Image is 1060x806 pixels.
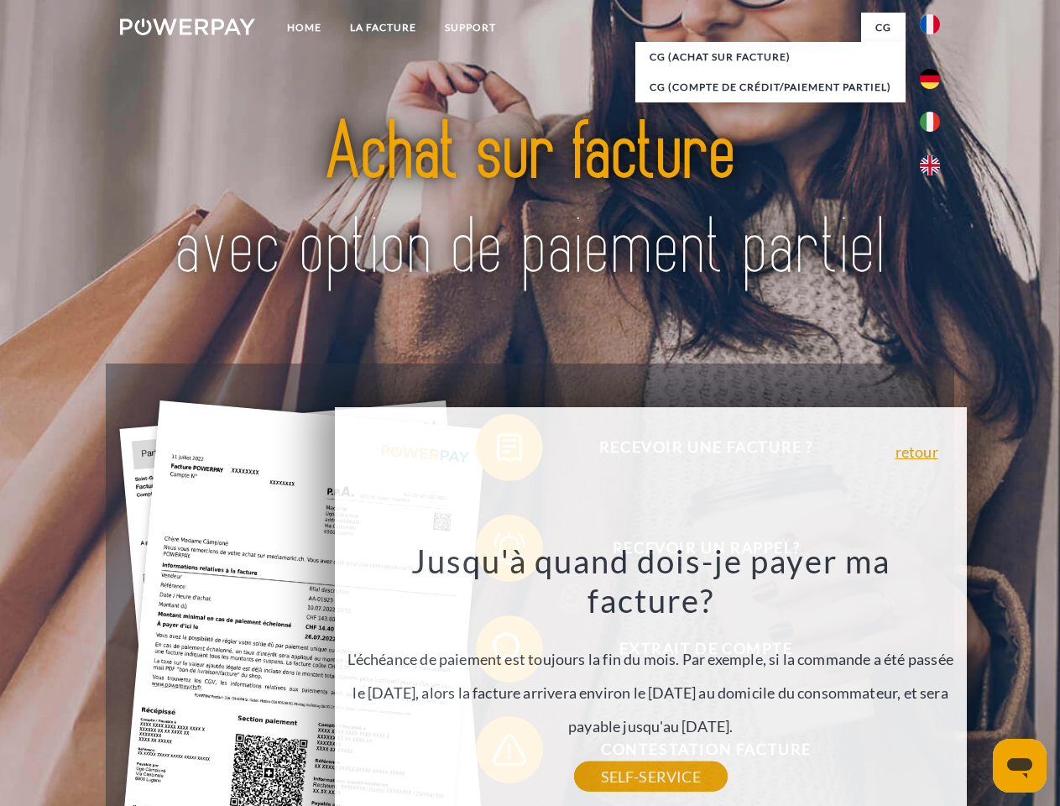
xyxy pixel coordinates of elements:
a: Home [273,13,336,43]
a: CG (achat sur facture) [635,42,906,72]
iframe: Bouton de lancement de la fenêtre de messagerie [993,739,1047,793]
img: fr [920,14,940,34]
img: en [920,155,940,175]
a: CG [861,13,906,43]
a: retour [896,444,938,459]
a: LA FACTURE [336,13,431,43]
div: L'échéance de paiement est toujours la fin du mois. Par exemple, si la commande a été passée le [... [344,541,957,777]
a: Support [431,13,510,43]
img: logo-powerpay-white.svg [120,18,255,35]
h3: Jusqu'à quand dois-je payer ma facture? [344,541,957,621]
a: SELF-SERVICE [574,762,728,792]
img: de [920,69,940,89]
img: title-powerpay_fr.svg [160,81,900,322]
img: it [920,112,940,132]
a: CG (Compte de crédit/paiement partiel) [635,72,906,102]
